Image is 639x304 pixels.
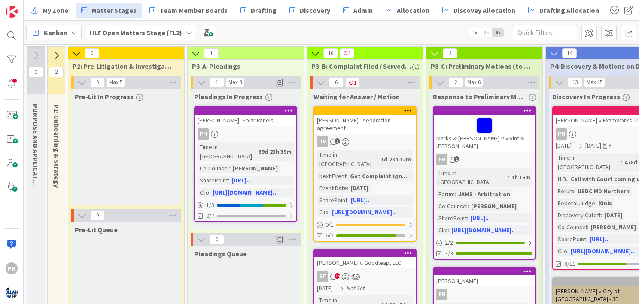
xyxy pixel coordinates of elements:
span: [DATE] [317,284,333,293]
span: 6 [329,77,344,88]
span: 1 [340,48,354,58]
a: My Zone [26,3,73,18]
span: 10 [323,48,338,58]
span: 2 [49,67,64,77]
div: Next Event [317,171,347,181]
a: [URL][DOMAIN_NAME].. [451,226,515,234]
div: [PERSON_NAME]- Solar Panels [195,107,296,126]
span: : [347,171,348,181]
span: : [595,198,596,208]
div: [PERSON_NAME] [469,201,519,211]
span: : [567,246,569,256]
span: PURPOSE AND APPLICATION OF OPEN MATTERS DESK [31,104,40,268]
span: : [455,189,456,199]
div: Clio [317,207,329,217]
span: 1 / 3 [206,201,214,210]
span: Kanban [44,27,67,38]
div: Co-Counsel [198,164,229,173]
span: Admin [353,5,373,15]
span: : [468,201,469,211]
a: [URL].. [470,214,489,222]
div: PH [436,154,447,165]
span: : [347,183,348,193]
span: P3-A: Pleadings [192,62,293,70]
div: [PERSON_NAME] v Goodleap, LLC [314,249,416,268]
span: 14 [562,48,577,58]
div: 1d 23h 17m [379,155,413,164]
div: Event Date [317,183,347,193]
span: P1: Onboarding & Strategy [52,104,61,188]
span: 13 [568,77,582,88]
span: Allocation [397,5,429,15]
div: Max 6 [467,80,481,85]
span: 3x [492,28,504,37]
div: Xinis [596,198,614,208]
div: [PERSON_NAME] [588,222,638,232]
span: : [621,158,622,167]
a: [URL][DOMAIN_NAME].. [213,188,276,196]
span: 0 [90,210,105,221]
span: 0 [28,67,43,77]
span: : [586,234,587,244]
div: Marks & [PERSON_NAME] v Vivint & [PERSON_NAME] [434,107,535,152]
div: Time in [GEOGRAPHIC_DATA] [556,153,621,172]
span: 1 [204,48,219,58]
span: Waiting for Answer / Motion [313,92,400,101]
span: 2 [443,48,457,58]
span: 8/11 [564,259,575,268]
span: Drafting Allocation [539,5,599,15]
div: Time in [GEOGRAPHIC_DATA] [317,150,377,169]
div: ET [317,271,328,282]
div: 1/3 [195,200,296,210]
span: : [329,207,330,217]
div: Max 15 [587,80,602,85]
span: Discovery In Progress [552,92,620,101]
div: Forum [556,186,574,196]
span: : [347,195,349,205]
span: : [467,213,468,223]
span: Pleadings Queue [194,249,247,258]
b: HLF Open Matters Stage (FL2) [90,28,182,37]
div: PH [198,128,209,140]
div: SharePoint [317,195,347,205]
div: [PERSON_NAME]- Solar Panels [195,115,296,126]
span: Pleadings In Progress [194,92,263,101]
span: : [448,225,449,235]
span: Discovery [300,5,330,15]
div: Discovery Cutoff [556,210,601,220]
div: [DATE] [348,183,371,193]
a: [URL].. [231,176,250,184]
div: [DATE] [602,210,624,220]
div: SharePoint [436,213,467,223]
div: Max 5 [109,80,122,85]
a: Drafting [235,3,282,18]
span: P3-C: Preliminary Motions (to Dismiss, etc.) [431,62,532,70]
div: Clio [556,246,567,256]
span: Discovey Allocation [453,5,515,15]
span: 1x [469,28,481,37]
span: 2x [481,28,492,37]
span: : [255,147,256,156]
div: Max 3 [228,80,242,85]
span: Pre-Lit In Progress [75,92,134,101]
div: SharePoint [556,234,586,244]
span: 0/7 [206,211,214,220]
span: Response to Preliminary Motions [433,92,526,101]
div: Co-Counsel [556,222,587,232]
span: [DATE] [585,141,601,150]
div: [PERSON_NAME] [434,275,535,286]
span: 1 [210,77,224,88]
a: Matter Stages [76,3,142,18]
span: : [228,176,229,185]
div: PH [436,289,447,300]
a: [URL][DOMAIN_NAME].. [332,208,396,216]
div: PH [556,128,567,140]
div: Clio [436,225,448,235]
a: [URL][DOMAIN_NAME].. [571,247,634,255]
div: PH [195,128,296,140]
span: : [574,186,575,196]
span: My Zone [43,5,68,15]
img: avatar [6,286,18,298]
div: [PERSON_NAME] - separation agreement [314,115,416,134]
span: : [209,188,210,197]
